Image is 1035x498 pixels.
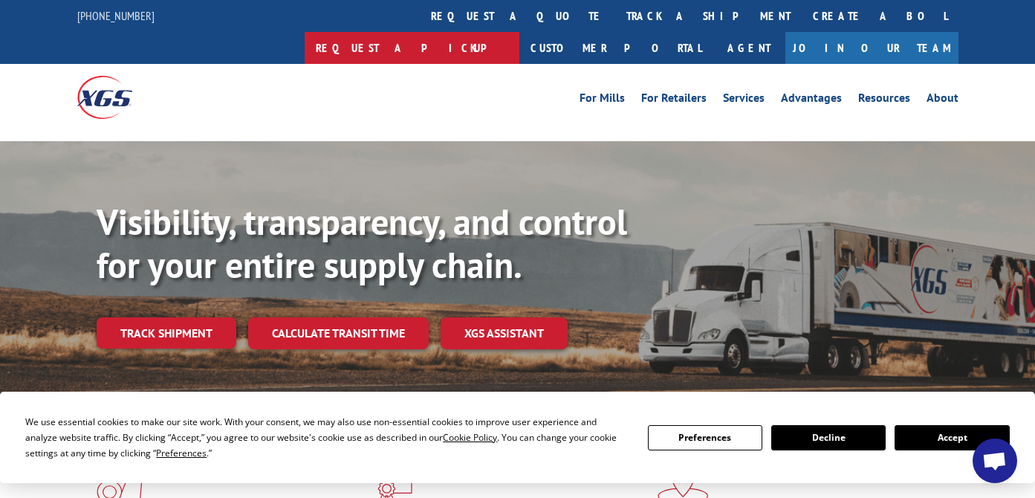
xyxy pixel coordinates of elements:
a: Customer Portal [519,32,713,64]
a: Agent [713,32,785,64]
button: Decline [771,425,886,450]
div: Open chat [973,439,1017,483]
a: Resources [858,92,910,109]
span: Cookie Policy [443,431,497,444]
b: Visibility, transparency, and control for your entire supply chain. [97,198,627,288]
a: Request a pickup [305,32,519,64]
div: We use essential cookies to make our site work. With your consent, we may also use non-essential ... [25,414,629,461]
button: Preferences [648,425,762,450]
a: Calculate transit time [248,317,429,349]
a: Services [723,92,765,109]
a: [PHONE_NUMBER] [77,8,155,23]
a: XGS ASSISTANT [441,317,568,349]
a: For Retailers [641,92,707,109]
button: Accept [895,425,1009,450]
span: Preferences [156,447,207,459]
a: Advantages [781,92,842,109]
a: About [927,92,958,109]
a: For Mills [580,92,625,109]
a: Join Our Team [785,32,958,64]
a: Track shipment [97,317,236,349]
